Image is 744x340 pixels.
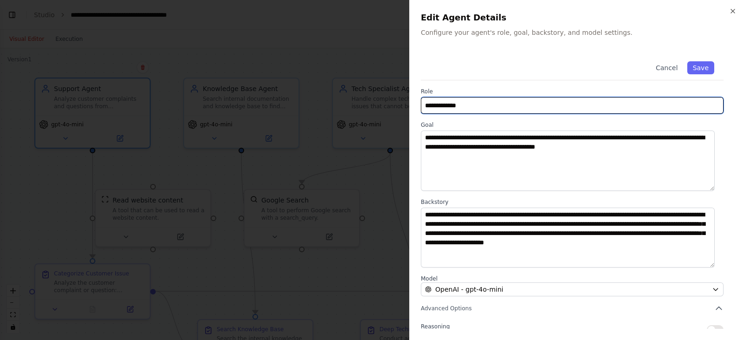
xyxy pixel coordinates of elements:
label: Role [421,88,724,95]
span: Advanced Options [421,305,472,312]
button: Cancel [650,61,683,74]
button: Save [687,61,714,74]
label: Backstory [421,198,724,206]
h2: Edit Agent Details [421,11,733,24]
span: Reasoning [421,323,450,330]
span: OpenAI - gpt-4o-mini [435,285,503,294]
p: Configure your agent's role, goal, backstory, and model settings. [421,28,733,37]
button: OpenAI - gpt-4o-mini [421,282,724,296]
label: Model [421,275,724,282]
button: Advanced Options [421,304,724,313]
label: Goal [421,121,724,129]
